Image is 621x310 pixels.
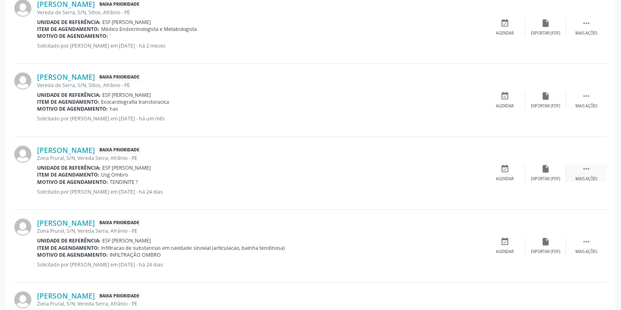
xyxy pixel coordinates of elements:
[531,176,560,182] div: Exportar (PDF)
[102,237,151,244] span: ESF [PERSON_NAME]
[37,164,101,171] b: Unidade de referência:
[37,105,108,112] b: Motivo de agendamento:
[37,92,101,98] b: Unidade de referência:
[37,251,108,258] b: Motivo de agendamento:
[500,92,509,100] i: event_available
[37,188,484,195] p: Solicitado por [PERSON_NAME] em [DATE] - há 24 dias
[98,73,141,81] span: Baixa Prioridade
[575,103,597,109] div: Mais ações
[37,72,95,81] a: [PERSON_NAME]
[37,155,484,162] div: Zona Frural, S/N, Vereda Serra, Afrânio - PE
[37,261,484,268] p: Solicitado por [PERSON_NAME] em [DATE] - há 24 dias
[37,237,101,244] b: Unidade de referência:
[14,291,31,308] img: img
[500,164,509,173] i: event_available
[541,92,550,100] i: insert_drive_file
[575,249,597,255] div: Mais ações
[531,31,560,36] div: Exportar (PDF)
[37,300,484,307] div: Zona Frural, S/N, Vereda Serra, Afrânio - PE
[496,249,514,255] div: Agendar
[531,249,560,255] div: Exportar (PDF)
[98,219,141,227] span: Baixa Prioridade
[582,164,591,173] i: 
[110,33,111,39] span: '
[37,115,484,122] p: Solicitado por [PERSON_NAME] em [DATE] - há um mês
[101,26,197,33] span: Médico Endocrinologista e Metabologista
[500,237,509,246] i: event_available
[575,31,597,36] div: Mais ações
[37,171,99,178] b: Item de agendamento:
[102,92,151,98] span: ESF [PERSON_NAME]
[582,92,591,100] i: 
[496,103,514,109] div: Agendar
[98,292,141,300] span: Baixa Prioridade
[14,72,31,90] img: img
[37,245,99,251] b: Item de agendamento:
[110,251,161,258] span: INFILTRAÇÃO OMBRO
[102,19,151,26] span: ESF [PERSON_NAME]
[531,103,560,109] div: Exportar (PDF)
[110,179,138,186] span: TENDINITE ?
[37,82,484,89] div: Vereda de Serra, S/N, Sitios, Afrânio - PE
[37,291,95,300] a: [PERSON_NAME]
[101,245,285,251] span: Infiltracao de substancias em cavidade sinovial (articulacao, bainha tendinosa)
[541,164,550,173] i: insert_drive_file
[37,19,101,26] b: Unidade de referência:
[37,42,484,49] p: Solicitado por [PERSON_NAME] em [DATE] - há 2 meses
[37,9,484,16] div: Vereda de Serra, S/N, Sitios, Afrânio - PE
[101,171,128,178] span: Usg Ombro
[575,176,597,182] div: Mais ações
[101,98,169,105] span: Ecocardiografia transtoracica
[110,105,118,112] span: has
[37,33,108,39] b: Motivo de agendamento:
[37,227,484,234] div: Zona Frural, S/N, Vereda Serra, Afrânio - PE
[37,179,108,186] b: Motivo de agendamento:
[582,19,591,28] i: 
[37,26,99,33] b: Item de agendamento:
[541,237,550,246] i: insert_drive_file
[14,218,31,236] img: img
[496,176,514,182] div: Agendar
[37,146,95,155] a: [PERSON_NAME]
[496,31,514,36] div: Agendar
[500,19,509,28] i: event_available
[98,146,141,155] span: Baixa Prioridade
[102,164,151,171] span: ESF [PERSON_NAME]
[14,146,31,163] img: img
[37,98,99,105] b: Item de agendamento:
[541,19,550,28] i: insert_drive_file
[582,237,591,246] i: 
[37,218,95,227] a: [PERSON_NAME]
